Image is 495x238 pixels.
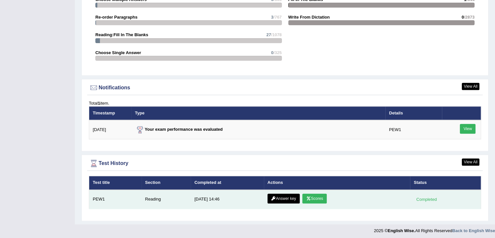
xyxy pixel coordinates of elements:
[462,158,479,166] a: View All
[95,15,137,20] strong: Re-order Paragraphs
[461,15,464,20] span: 0
[89,176,142,190] th: Test title
[89,83,481,93] div: Notifications
[385,120,442,139] td: PEW1
[268,194,300,203] a: Answer key
[142,176,191,190] th: Section
[266,32,271,37] span: 27
[288,15,330,20] strong: Write From Dictation
[191,176,264,190] th: Completed at
[414,196,439,203] div: Completed
[131,106,386,120] th: Type
[462,83,479,90] a: View All
[273,50,282,55] span: /325
[89,158,481,168] div: Test History
[98,101,100,106] b: 1
[452,228,495,233] a: Back to English Wise
[385,106,442,120] th: Details
[89,100,481,106] div: Total item.
[95,50,141,55] strong: Choose Single Answer
[302,194,326,203] a: Scores
[388,228,415,233] strong: English Wise.
[191,190,264,209] td: [DATE] 14:46
[142,190,191,209] td: Reading
[273,15,282,20] span: /767
[89,120,131,139] td: [DATE]
[89,190,142,209] td: PEW1
[410,176,481,190] th: Status
[95,32,148,37] strong: Reading:Fill In The Blanks
[89,106,131,120] th: Timestamp
[460,124,475,134] a: View
[464,15,474,20] span: /2873
[271,15,273,20] span: 3
[271,32,282,37] span: /1078
[271,50,273,55] span: 0
[374,224,495,234] div: 2025 © All Rights Reserved
[264,176,410,190] th: Actions
[135,127,223,132] strong: Your exam performance was evaluated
